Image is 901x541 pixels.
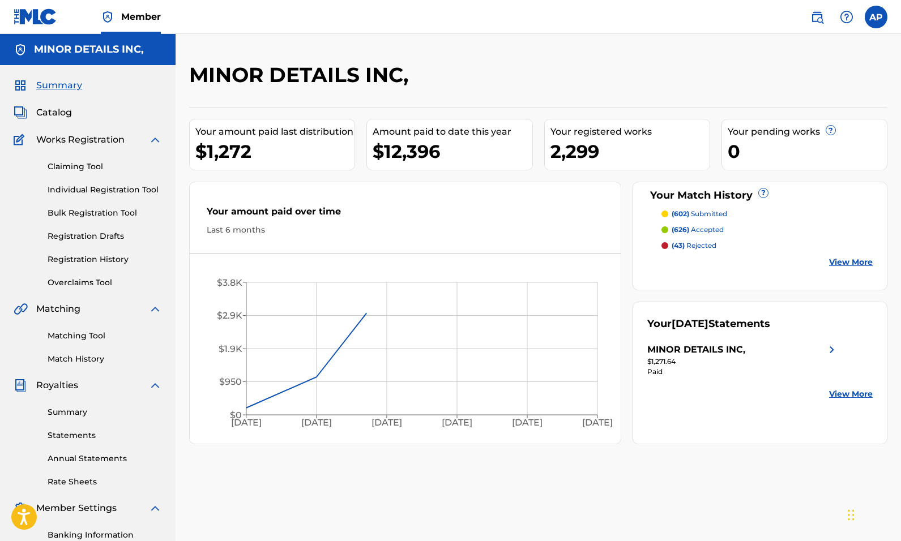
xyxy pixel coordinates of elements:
[148,501,162,515] img: expand
[810,10,824,24] img: search
[14,106,27,119] img: Catalog
[647,343,839,377] a: MINOR DETAILS INC,right chevron icon$1,271.64Paid
[14,79,82,92] a: SummarySummary
[728,125,887,139] div: Your pending works
[36,302,80,316] span: Matching
[219,344,242,354] tspan: $1.9K
[583,418,613,428] tspan: [DATE]
[219,377,242,388] tspan: $950
[672,225,689,234] span: (626)
[661,241,873,251] a: (43) rejected
[829,256,873,268] a: View More
[48,330,162,342] a: Matching Tool
[217,277,242,288] tspan: $3.8K
[48,353,162,365] a: Match History
[806,6,829,28] a: Public Search
[48,529,162,541] a: Banking Information
[195,125,355,139] div: Your amount paid last distribution
[550,139,710,164] div: 2,299
[48,430,162,441] a: Statements
[231,418,262,428] tspan: [DATE]
[36,379,78,392] span: Royalties
[48,277,162,289] a: Overclaims Tool
[672,209,727,219] p: submitted
[48,476,162,488] a: Rate Sheets
[835,6,858,28] div: Help
[36,79,82,92] span: Summary
[48,207,162,219] a: Bulk Registration Tool
[759,188,768,197] span: ?
[207,224,604,236] div: Last 6 months
[728,139,887,164] div: 0
[848,498,855,532] div: Drag
[36,106,72,119] span: Catalog
[48,184,162,196] a: Individual Registration Tool
[189,62,414,88] h2: MINOR DETAILS INC,
[672,225,724,235] p: accepted
[672,209,689,218] span: (602)
[101,10,114,24] img: Top Rightsholder
[148,302,162,316] img: expand
[14,43,27,57] img: Accounts
[48,161,162,173] a: Claiming Tool
[825,343,839,357] img: right chevron icon
[371,418,402,428] tspan: [DATE]
[217,310,242,321] tspan: $2.9K
[14,8,57,25] img: MLC Logo
[207,205,604,224] div: Your amount paid over time
[869,359,901,450] iframe: Resource Center
[14,106,72,119] a: CatalogCatalog
[865,6,887,28] div: User Menu
[373,125,532,139] div: Amount paid to date this year
[373,139,532,164] div: $12,396
[661,225,873,235] a: (626) accepted
[647,188,873,203] div: Your Match History
[148,133,162,147] img: expand
[672,241,685,250] span: (43)
[48,254,162,265] a: Registration History
[195,139,355,164] div: $1,272
[34,43,144,56] h5: MINOR DETAILS INC,
[513,418,543,428] tspan: [DATE]
[672,241,716,251] p: rejected
[647,357,839,367] div: $1,271.64
[647,343,745,357] div: MINOR DETAILS INC,
[36,501,117,515] span: Member Settings
[14,501,27,515] img: Member Settings
[148,379,162,392] img: expand
[442,418,473,428] tspan: [DATE]
[48,230,162,242] a: Registration Drafts
[14,302,28,316] img: Matching
[550,125,710,139] div: Your registered works
[647,316,770,332] div: Your Statements
[36,133,125,147] span: Works Registration
[14,379,27,392] img: Royalties
[48,406,162,418] a: Summary
[121,10,161,23] span: Member
[301,418,332,428] tspan: [DATE]
[661,209,873,219] a: (602) submitted
[647,367,839,377] div: Paid
[230,410,242,420] tspan: $0
[48,453,162,465] a: Annual Statements
[844,487,901,541] iframe: Chat Widget
[14,133,28,147] img: Works Registration
[840,10,853,24] img: help
[672,317,708,330] span: [DATE]
[829,388,873,400] a: View More
[826,126,835,135] span: ?
[14,79,27,92] img: Summary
